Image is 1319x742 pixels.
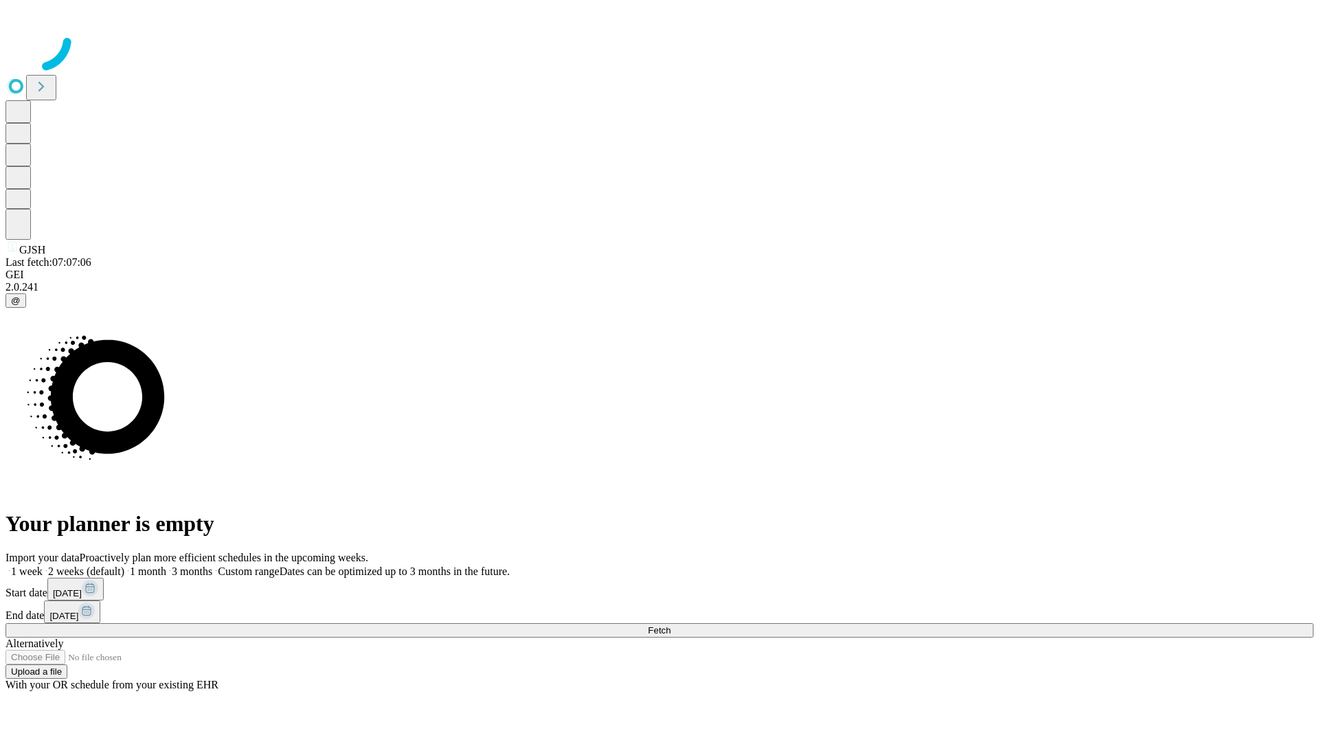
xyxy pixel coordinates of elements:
[49,611,78,621] span: [DATE]
[44,600,100,623] button: [DATE]
[53,588,82,598] span: [DATE]
[5,269,1314,281] div: GEI
[5,256,91,268] span: Last fetch: 07:07:06
[11,565,43,577] span: 1 week
[48,565,124,577] span: 2 weeks (default)
[47,578,104,600] button: [DATE]
[5,578,1314,600] div: Start date
[80,552,368,563] span: Proactively plan more efficient schedules in the upcoming weeks.
[11,295,21,306] span: @
[648,625,670,636] span: Fetch
[19,244,45,256] span: GJSH
[5,679,218,690] span: With your OR schedule from your existing EHR
[5,552,80,563] span: Import your data
[218,565,279,577] span: Custom range
[5,623,1314,638] button: Fetch
[280,565,510,577] span: Dates can be optimized up to 3 months in the future.
[172,565,212,577] span: 3 months
[5,600,1314,623] div: End date
[5,281,1314,293] div: 2.0.241
[130,565,166,577] span: 1 month
[5,511,1314,537] h1: Your planner is empty
[5,293,26,308] button: @
[5,664,67,679] button: Upload a file
[5,638,63,649] span: Alternatively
